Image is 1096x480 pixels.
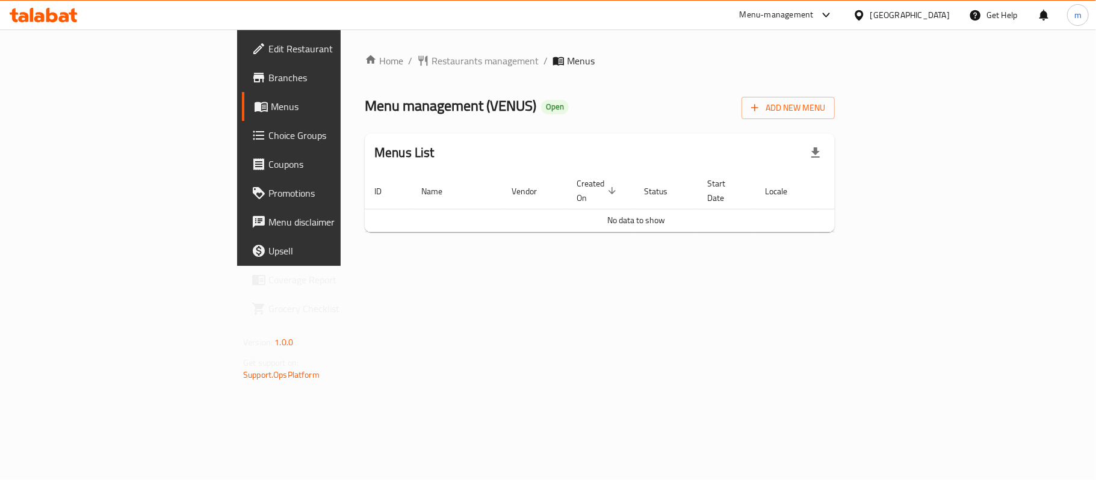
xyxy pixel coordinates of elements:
[417,54,539,68] a: Restaurants management
[365,54,835,68] nav: breadcrumb
[243,355,299,371] span: Get support on:
[365,92,536,119] span: Menu management ( VENUS )
[242,265,420,294] a: Coverage Report
[1074,8,1082,22] span: m
[242,236,420,265] a: Upsell
[870,8,950,22] div: [GEOGRAPHIC_DATA]
[268,70,410,85] span: Branches
[271,99,410,114] span: Menus
[274,334,293,350] span: 1.0.0
[543,54,548,68] li: /
[268,215,410,229] span: Menu disclaimer
[242,208,420,236] a: Menu disclaimer
[268,244,410,258] span: Upsell
[242,92,420,121] a: Menus
[268,272,410,287] span: Coverage Report
[644,184,683,198] span: Status
[432,54,539,68] span: Restaurants management
[765,184,803,198] span: Locale
[268,128,410,143] span: Choice Groups
[243,367,320,383] a: Support.OpsPlatform
[268,301,410,316] span: Grocery Checklist
[242,179,420,208] a: Promotions
[268,186,410,200] span: Promotions
[817,173,908,209] th: Actions
[541,102,569,112] span: Open
[374,184,397,198] span: ID
[242,34,420,63] a: Edit Restaurant
[567,54,595,68] span: Menus
[374,144,435,162] h2: Menus List
[242,63,420,92] a: Branches
[577,176,620,205] span: Created On
[268,157,410,171] span: Coupons
[242,294,420,323] a: Grocery Checklist
[512,184,553,198] span: Vendor
[707,176,741,205] span: Start Date
[421,184,458,198] span: Name
[243,334,273,350] span: Version:
[607,212,665,228] span: No data to show
[268,42,410,56] span: Edit Restaurant
[242,150,420,179] a: Coupons
[742,97,835,119] button: Add New Menu
[541,100,569,114] div: Open
[365,173,908,232] table: enhanced table
[740,8,814,22] div: Menu-management
[242,121,420,150] a: Choice Groups
[801,138,830,167] div: Export file
[751,100,825,115] span: Add New Menu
